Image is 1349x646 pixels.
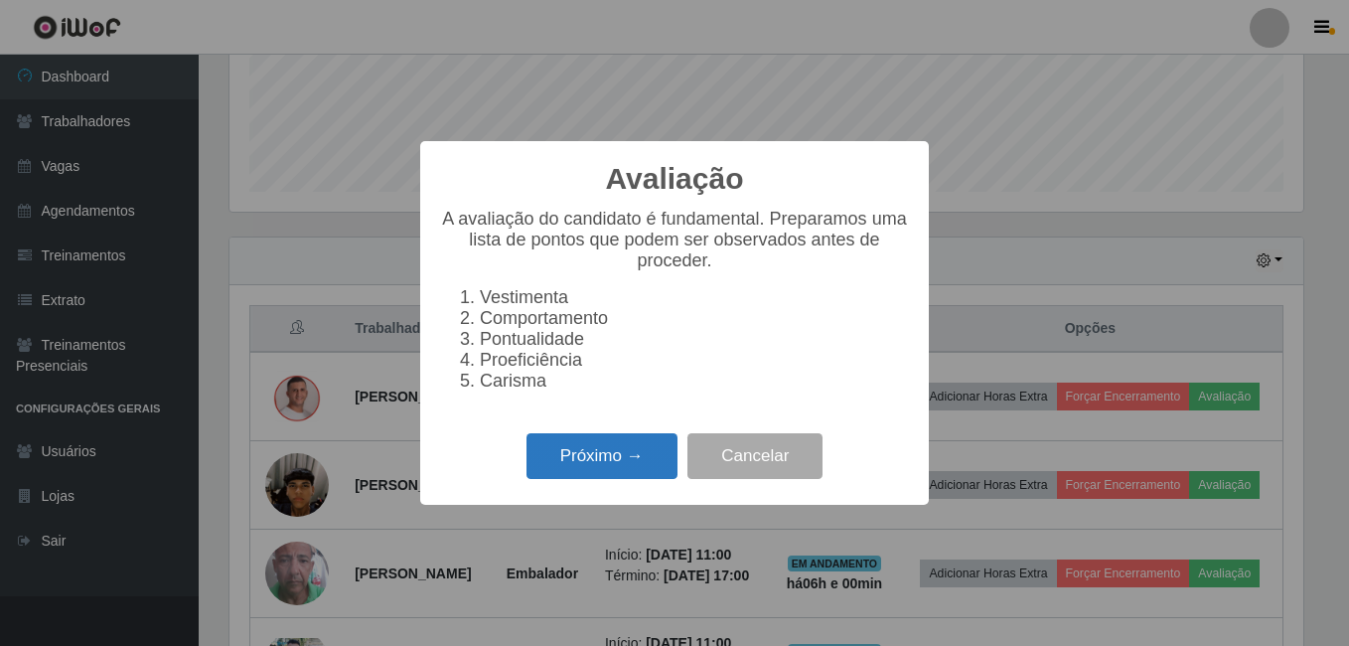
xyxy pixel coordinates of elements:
li: Carisma [480,371,909,392]
button: Cancelar [687,433,823,480]
p: A avaliação do candidato é fundamental. Preparamos uma lista de pontos que podem ser observados a... [440,209,909,271]
li: Vestimenta [480,287,909,308]
button: Próximo → [526,433,677,480]
li: Proeficiência [480,350,909,371]
li: Pontualidade [480,329,909,350]
h2: Avaliação [606,161,744,197]
li: Comportamento [480,308,909,329]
